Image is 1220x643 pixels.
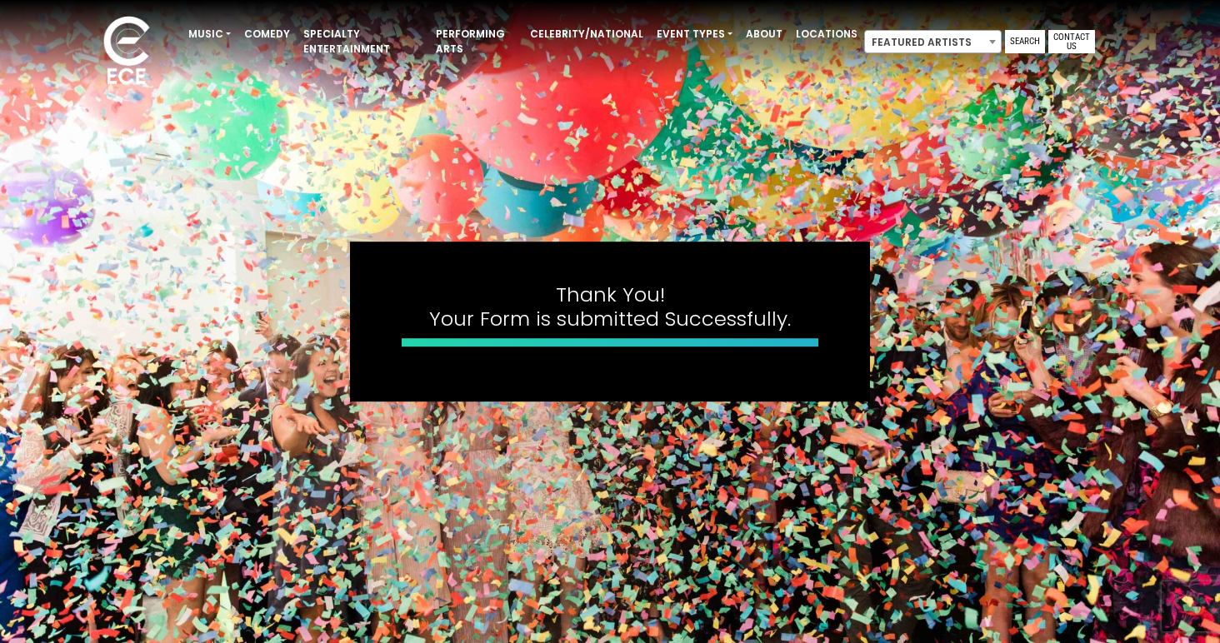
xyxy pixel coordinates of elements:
span: Featured Artists [865,31,1001,54]
h4: Thank You! Your Form is submitted Successfully. [402,283,818,331]
img: ece_new_logo_whitev2-1.png [85,12,168,92]
a: Comedy [237,20,297,48]
a: Celebrity/National [523,20,650,48]
a: Contact Us [1048,30,1095,53]
a: Specialty Entertainment [297,20,429,63]
span: Featured Artists [864,30,1002,53]
a: Music [182,20,237,48]
a: Search [1005,30,1045,53]
a: Event Types [650,20,739,48]
a: Locations [789,20,864,48]
a: About [739,20,789,48]
a: Performing Arts [429,20,523,63]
